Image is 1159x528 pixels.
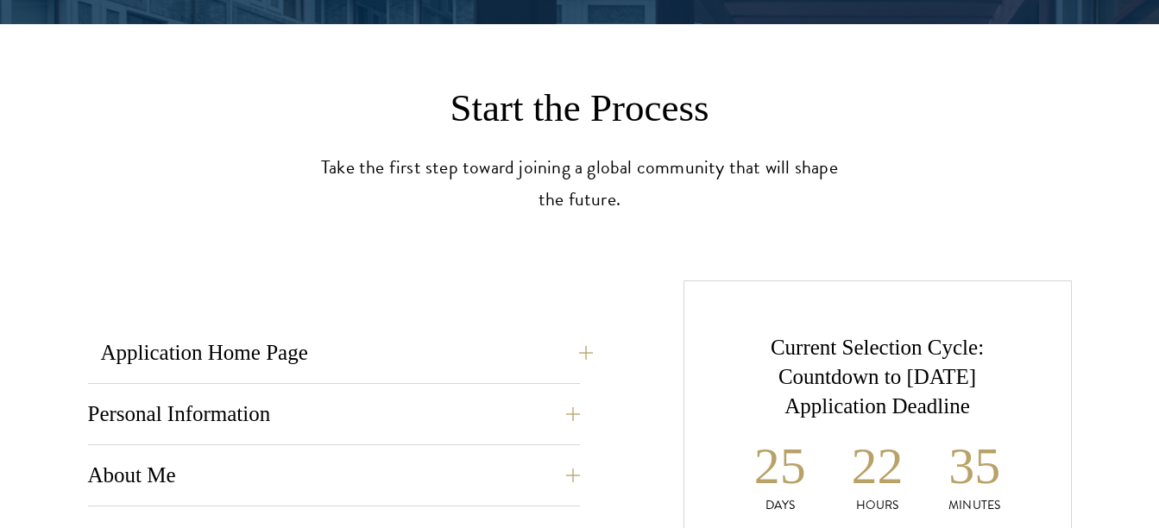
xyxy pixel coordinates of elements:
button: Personal Information [88,393,580,435]
p: Days [732,496,829,514]
p: Minutes [926,496,1024,514]
p: Take the first step toward joining a global community that will shape the future. [312,152,847,216]
p: Hours [828,496,926,514]
h5: Current Selection Cycle: Countdown to [DATE] Application Deadline [732,333,1024,421]
h2: 35 [926,437,1024,496]
button: About Me [88,455,580,496]
button: Application Home Page [101,332,593,374]
h2: Start the Process [312,85,847,133]
h2: 25 [732,437,829,496]
h2: 22 [828,437,926,496]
